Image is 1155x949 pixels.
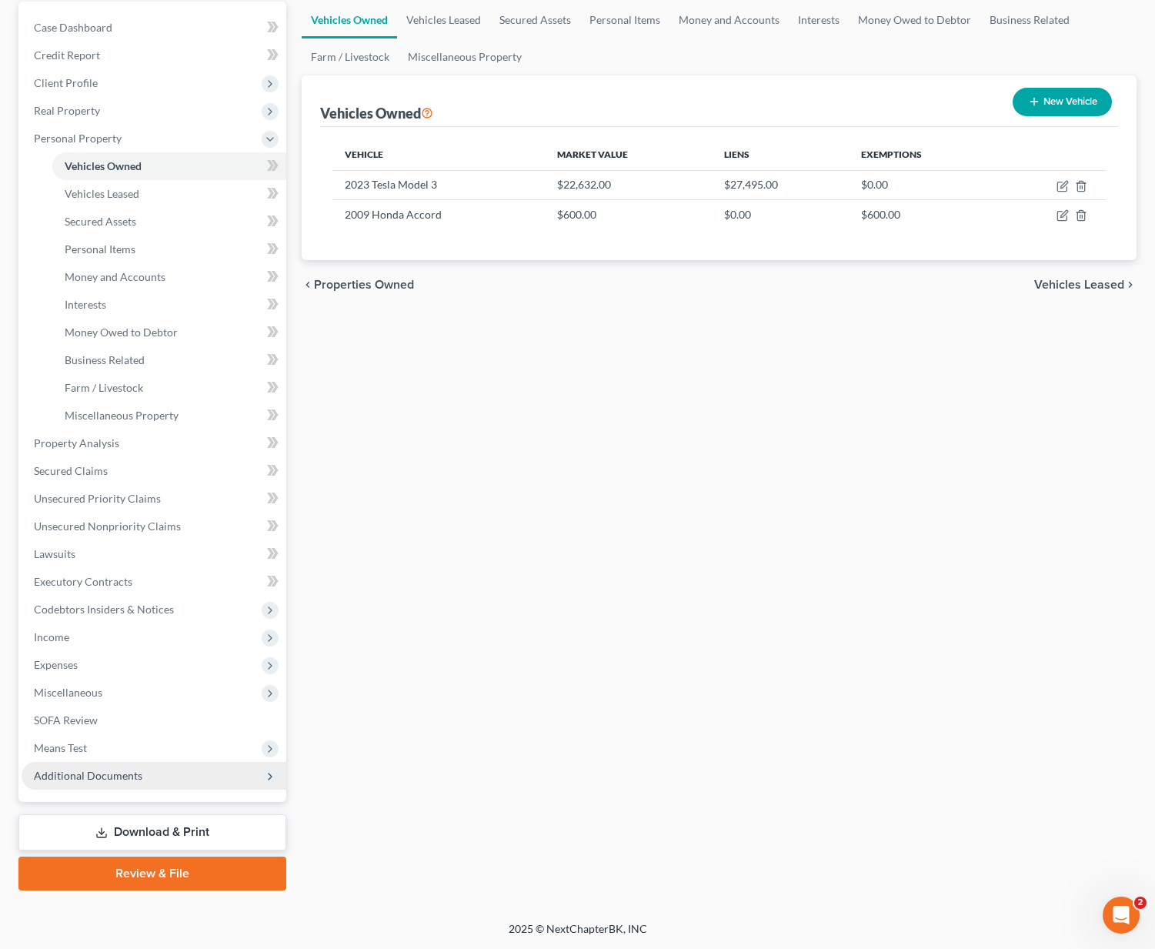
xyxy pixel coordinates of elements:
[25,242,147,270] b: [EMAIL_ADDRESS][DOMAIN_NAME]
[669,2,789,38] a: Money and Accounts
[34,686,102,699] span: Miscellaneous
[34,575,132,588] span: Executory Contracts
[75,19,105,35] p: Active
[302,279,414,291] button: chevron_left Properties Owned
[22,457,286,485] a: Secured Claims
[314,279,414,291] span: Properties Owned
[397,2,490,38] a: Vehicles Leased
[34,713,98,727] span: SOFA Review
[12,321,252,369] div: In the meantime, these articles might help:
[65,242,135,256] span: Personal Items
[22,568,286,596] a: Executory Contracts
[63,426,151,439] strong: All Cases View
[12,142,295,202] div: June says…
[34,658,78,671] span: Expenses
[12,321,295,371] div: Operator says…
[302,38,399,75] a: Farm / Livestock
[44,8,68,33] img: Profile image for Lindsey
[34,464,108,477] span: Secured Claims
[34,603,174,616] span: Codebtors Insiders & Notices
[68,151,283,181] div: I keep getting an error message filing [PERSON_NAME].
[849,200,998,229] td: $600.00
[12,202,252,319] div: You’ll get replies here and in your email:✉️[EMAIL_ADDRESS][DOMAIN_NAME]Our usual reply time🕒A fe...
[12,371,295,561] div: Operator says…
[52,263,286,291] a: Money and Accounts
[241,6,270,35] button: Home
[849,2,980,38] a: Money Owed to Debtor
[580,2,669,38] a: Personal Items
[264,498,289,523] button: Send a message…
[25,212,240,272] div: You’ll get replies here and in your email: ✉️
[12,202,295,321] div: Operator says…
[65,298,106,311] span: Interests
[52,346,286,374] a: Business Related
[52,208,286,236] a: Secured Assets
[22,14,286,42] a: Case Dashboard
[34,741,87,754] span: Means Test
[55,142,295,190] div: I keep getting an error message filing [PERSON_NAME].
[270,6,298,34] div: Close
[52,402,286,429] a: Miscellaneous Property
[10,6,39,35] button: go back
[712,139,849,170] th: Liens
[52,180,286,208] a: Vehicles Leased
[65,326,178,339] span: Money Owed to Debtor
[48,504,61,516] button: Emoji picker
[332,139,545,170] th: Vehicle
[52,374,286,402] a: Farm / Livestock
[25,280,240,310] div: Our usual reply time 🕒
[545,170,712,199] td: $22,632.00
[48,413,295,453] div: All Cases View
[65,215,136,228] span: Secured Assets
[545,139,712,170] th: Market Value
[12,121,295,142] div: [DATE]
[332,170,545,199] td: 2023 Tesla Model 3
[48,453,295,510] div: Attorney's Disclosure of Compensation
[13,472,295,498] textarea: Message…
[22,485,286,513] a: Unsecured Priority Claims
[1124,279,1137,291] i: chevron_right
[1013,88,1112,116] button: New Vehicle
[73,504,85,516] button: Gif picker
[65,159,142,172] span: Vehicles Owned
[24,504,36,516] button: Upload attachment
[34,436,119,449] span: Property Analysis
[139,921,1016,949] div: 2025 © NextChapterBK, INC
[52,291,286,319] a: Interests
[22,707,286,734] a: SOFA Review
[22,540,286,568] a: Lawsuits
[34,547,75,560] span: Lawsuits
[332,200,545,229] td: 2009 Honda Accord
[712,170,849,199] td: $27,495.00
[399,38,531,75] a: Miscellaneous Property
[52,236,286,263] a: Personal Items
[34,630,69,643] span: Income
[75,8,175,19] h1: [PERSON_NAME]
[34,21,112,34] span: Case Dashboard
[18,857,286,891] a: Review & File
[1034,279,1137,291] button: Vehicles Leased chevron_right
[52,152,286,180] a: Vehicles Owned
[1134,897,1147,909] span: 2
[34,769,142,782] span: Additional Documents
[65,409,179,422] span: Miscellaneous Property
[980,2,1079,38] a: Business Related
[22,513,286,540] a: Unsecured Nonpriority Claims
[48,372,295,413] div: Amendments
[320,104,433,122] div: Vehicles Owned
[25,330,240,360] div: In the meantime, these articles might help:
[34,48,100,62] span: Credit Report
[34,104,100,117] span: Real Property
[849,170,998,199] td: $0.00
[18,814,286,850] a: Download & Print
[65,270,165,283] span: Money and Accounts
[65,353,145,366] span: Business Related
[65,381,143,394] span: Farm / Livestock
[22,42,286,69] a: Credit Report
[849,139,998,170] th: Exemptions
[52,319,286,346] a: Money Owed to Debtor
[34,76,98,89] span: Client Profile
[63,467,209,496] strong: Attorney's Disclosure of Compensation
[789,2,849,38] a: Interests
[63,386,143,398] strong: Amendments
